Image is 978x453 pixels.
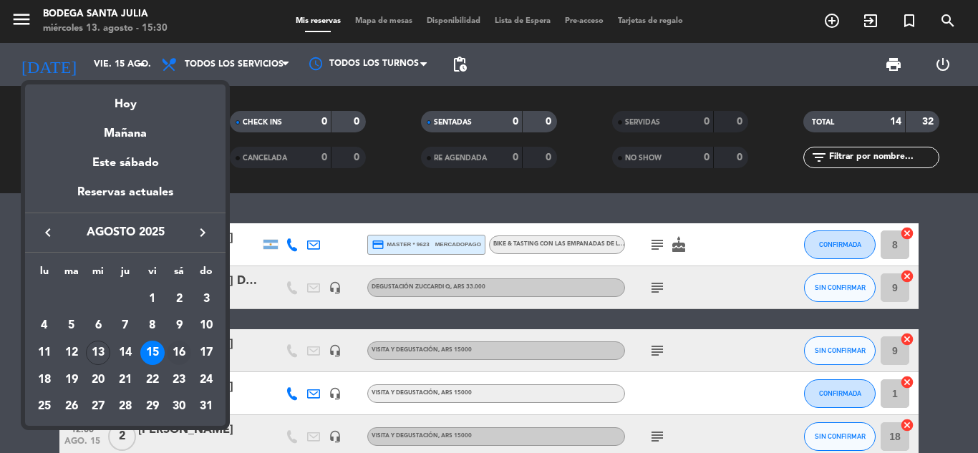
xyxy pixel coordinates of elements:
div: 6 [86,313,110,338]
td: 26 de agosto de 2025 [58,394,85,421]
div: Mañana [25,114,226,143]
div: Este sábado [25,143,226,183]
button: keyboard_arrow_left [35,223,61,242]
div: 5 [59,313,84,338]
div: 11 [32,341,57,365]
td: 19 de agosto de 2025 [58,366,85,394]
td: 12 de agosto de 2025 [58,339,85,366]
td: 16 de agosto de 2025 [166,339,193,366]
div: 24 [194,368,218,392]
td: 20 de agosto de 2025 [84,366,112,394]
div: 9 [167,313,191,338]
div: 17 [194,341,218,365]
div: 18 [32,368,57,392]
div: 14 [113,341,137,365]
div: 4 [32,313,57,338]
td: 27 de agosto de 2025 [84,394,112,421]
div: 3 [194,287,218,311]
div: 8 [140,313,165,338]
td: AGO. [31,286,139,313]
td: 25 de agosto de 2025 [31,394,58,421]
th: viernes [139,263,166,286]
td: 5 de agosto de 2025 [58,313,85,340]
div: 21 [113,368,137,392]
button: keyboard_arrow_right [190,223,216,242]
td: 11 de agosto de 2025 [31,339,58,366]
span: agosto 2025 [61,223,190,242]
td: 15 de agosto de 2025 [139,339,166,366]
td: 8 de agosto de 2025 [139,313,166,340]
td: 18 de agosto de 2025 [31,366,58,394]
div: Hoy [25,84,226,114]
div: 16 [167,341,191,365]
div: 15 [140,341,165,365]
td: 22 de agosto de 2025 [139,366,166,394]
td: 28 de agosto de 2025 [112,394,139,421]
div: 25 [32,395,57,419]
td: 24 de agosto de 2025 [193,366,220,394]
div: 2 [167,287,191,311]
div: 27 [86,395,110,419]
div: 22 [140,368,165,392]
th: sábado [166,263,193,286]
div: 20 [86,368,110,392]
td: 4 de agosto de 2025 [31,313,58,340]
i: keyboard_arrow_right [194,224,211,241]
td: 9 de agosto de 2025 [166,313,193,340]
div: 7 [113,313,137,338]
th: domingo [193,263,220,286]
th: jueves [112,263,139,286]
td: 29 de agosto de 2025 [139,394,166,421]
div: 26 [59,395,84,419]
div: 10 [194,313,218,338]
div: 23 [167,368,191,392]
th: lunes [31,263,58,286]
div: 13 [86,341,110,365]
div: 30 [167,395,191,419]
div: 29 [140,395,165,419]
div: 31 [194,395,218,419]
th: miércoles [84,263,112,286]
th: martes [58,263,85,286]
div: 19 [59,368,84,392]
div: 28 [113,395,137,419]
td: 14 de agosto de 2025 [112,339,139,366]
td: 2 de agosto de 2025 [166,286,193,313]
div: Reservas actuales [25,183,226,213]
td: 21 de agosto de 2025 [112,366,139,394]
td: 17 de agosto de 2025 [193,339,220,366]
td: 7 de agosto de 2025 [112,313,139,340]
td: 3 de agosto de 2025 [193,286,220,313]
i: keyboard_arrow_left [39,224,57,241]
td: 30 de agosto de 2025 [166,394,193,421]
td: 31 de agosto de 2025 [193,394,220,421]
td: 1 de agosto de 2025 [139,286,166,313]
td: 10 de agosto de 2025 [193,313,220,340]
div: 12 [59,341,84,365]
td: 6 de agosto de 2025 [84,313,112,340]
td: 13 de agosto de 2025 [84,339,112,366]
td: 23 de agosto de 2025 [166,366,193,394]
div: 1 [140,287,165,311]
